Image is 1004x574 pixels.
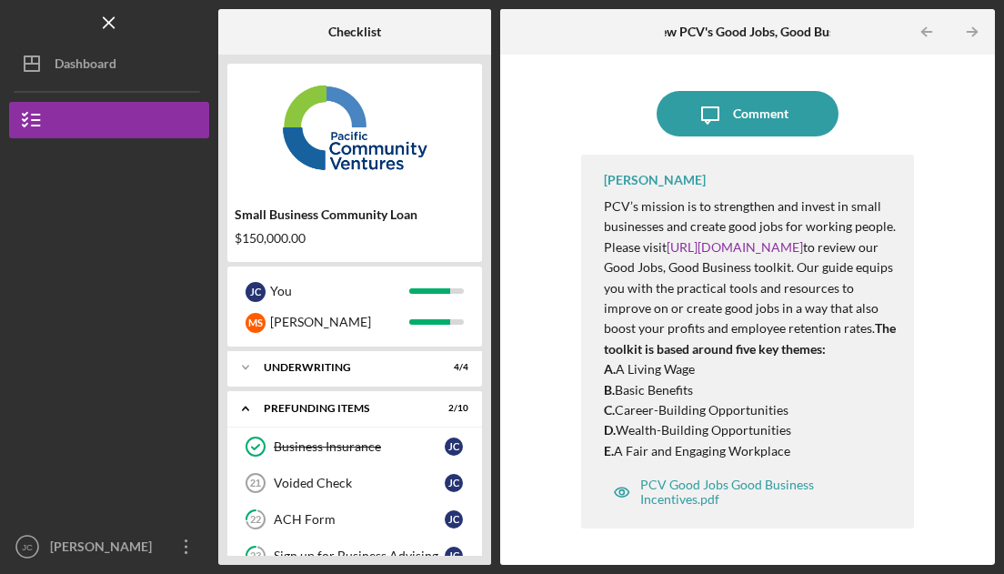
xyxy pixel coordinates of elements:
a: 23Sign up for Business AdvisingJC [236,538,473,574]
div: You [270,276,409,307]
a: [URL][DOMAIN_NAME] [667,239,803,255]
img: Product logo [227,73,482,182]
div: [PERSON_NAME] [270,307,409,337]
div: ACH Form [274,512,445,527]
p: Career-Building Opportunities [604,400,897,420]
tspan: 23 [250,550,261,562]
div: [PERSON_NAME] [45,529,164,569]
p: Wealth-Building Opportunities [604,420,897,440]
p: PCV’s mission is to strengthen and invest in small businesses and create good jobs for working pe... [604,196,897,359]
div: $150,000.00 [235,231,475,246]
tspan: 22 [250,514,261,526]
div: 4 / 4 [436,362,468,373]
a: 22ACH FormJC [236,501,473,538]
strong: D. [604,422,616,438]
text: JC [22,542,33,552]
button: Comment [657,91,838,136]
tspan: 21 [250,478,261,488]
div: J C [246,282,266,302]
p: Basic Benefits [604,380,897,400]
div: J C [445,510,463,529]
div: Sign up for Business Advising [274,549,445,563]
b: Review PCV's Good Jobs, Good Business Toolkit [636,25,906,39]
strong: The toolkit is based around five key themes: [604,320,896,356]
div: Comment [733,91,788,136]
div: J C [445,474,463,492]
div: J C [445,438,463,456]
strong: A. [604,361,616,377]
strong: C. [604,402,615,418]
a: 21Voided CheckJC [236,465,473,501]
strong: B. [604,382,615,398]
strong: E. [604,443,614,458]
b: Checklist [328,25,381,39]
div: Underwriting [264,362,423,373]
div: Prefunding Items [264,403,423,414]
button: PCV Good Jobs Good Business Incentives.pdf [604,474,888,510]
div: Voided Check [274,476,445,490]
div: [PERSON_NAME] [604,173,706,187]
a: Business InsuranceJC [236,428,473,465]
div: PCV Good Jobs Good Business Incentives.pdf [640,478,878,507]
p: A Living Wage [604,359,897,379]
div: Small Business Community Loan [235,207,475,222]
button: Dashboard [9,45,209,82]
button: JC[PERSON_NAME] [9,529,209,565]
div: Dashboard [55,45,116,86]
div: M S [246,313,266,333]
div: 2 / 10 [436,403,468,414]
p: A Fair and Engaging Workplace [604,441,897,461]
div: Business Insurance [274,439,445,454]
div: J C [445,547,463,565]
